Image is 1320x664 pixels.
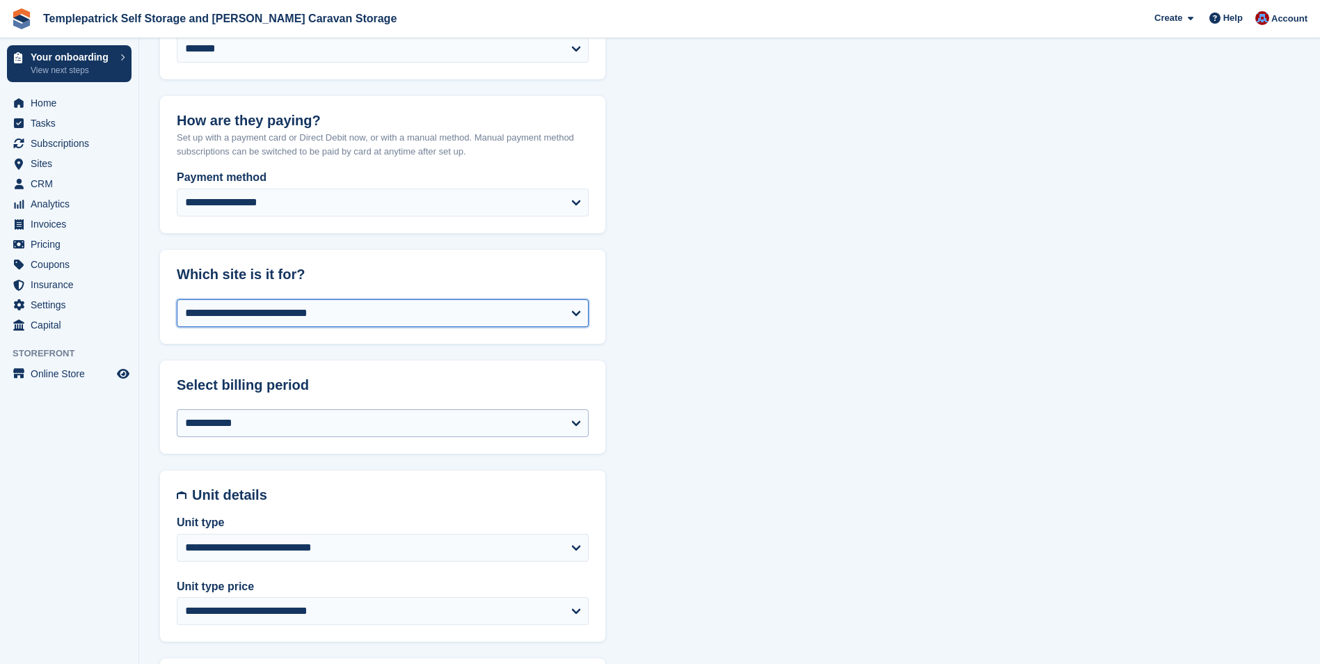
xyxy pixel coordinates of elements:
[177,267,589,283] h2: Which site is it for?
[31,255,114,274] span: Coupons
[115,365,132,382] a: Preview store
[31,275,114,294] span: Insurance
[7,93,132,113] a: menu
[31,194,114,214] span: Analytics
[31,113,114,133] span: Tasks
[7,134,132,153] a: menu
[177,169,589,186] label: Payment method
[7,113,132,133] a: menu
[31,364,114,384] span: Online Store
[177,131,589,158] p: Set up with a payment card or Direct Debit now, or with a manual method. Manual payment method su...
[13,347,138,361] span: Storefront
[31,214,114,234] span: Invoices
[177,487,186,503] img: unit-details-icon-595b0c5c156355b767ba7b61e002efae458ec76ed5ec05730b8e856ff9ea34a9.svg
[177,514,589,531] label: Unit type
[31,174,114,193] span: CRM
[7,214,132,234] a: menu
[7,255,132,274] a: menu
[31,315,114,335] span: Capital
[177,578,589,595] label: Unit type price
[7,194,132,214] a: menu
[31,154,114,173] span: Sites
[31,235,114,254] span: Pricing
[31,134,114,153] span: Subscriptions
[31,52,113,62] p: Your onboarding
[192,487,589,503] h2: Unit details
[31,64,113,77] p: View next steps
[11,8,32,29] img: stora-icon-8386f47178a22dfd0bd8f6a31ec36ba5ce8667c1dd55bd0f319d3a0aa187defe.svg
[31,93,114,113] span: Home
[7,154,132,173] a: menu
[7,315,132,335] a: menu
[7,174,132,193] a: menu
[1223,11,1243,25] span: Help
[7,295,132,315] a: menu
[177,377,589,393] h2: Select billing period
[38,7,402,30] a: Templepatrick Self Storage and [PERSON_NAME] Caravan Storage
[1255,11,1269,25] img: Leigh
[31,295,114,315] span: Settings
[7,235,132,254] a: menu
[7,364,132,384] a: menu
[177,113,589,129] h2: How are they paying?
[7,45,132,82] a: Your onboarding View next steps
[1271,12,1307,26] span: Account
[7,275,132,294] a: menu
[1154,11,1182,25] span: Create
